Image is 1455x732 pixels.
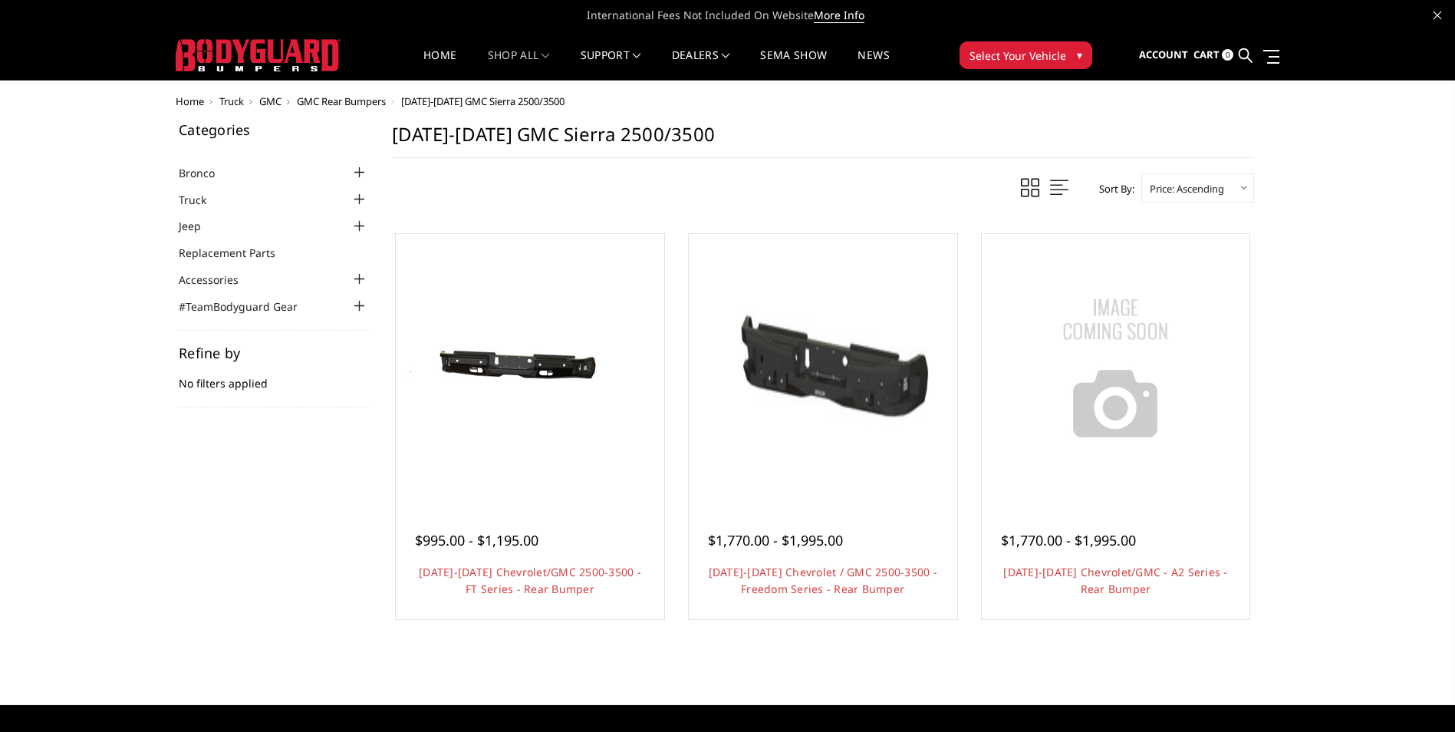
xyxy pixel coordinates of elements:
[400,238,660,499] a: 2020-2026 Chevrolet/GMC 2500-3500 - FT Series - Rear Bumper 2020-2026 Chevrolet/GMC 2500-3500 - F...
[179,123,369,137] h5: Categories
[297,94,386,108] a: GMC Rear Bumpers
[708,531,843,549] span: $1,770.00 - $1,995.00
[423,50,456,80] a: Home
[219,94,244,108] a: Truck
[392,123,1254,158] h1: [DATE]-[DATE] GMC Sierra 2500/3500
[179,272,258,288] a: Accessories
[1222,49,1233,61] span: 0
[179,298,317,315] a: #TeamBodyguard Gear
[176,94,204,108] a: Home
[179,346,369,407] div: No filters applied
[488,50,550,80] a: shop all
[1193,48,1220,61] span: Cart
[401,94,565,108] span: [DATE]-[DATE] GMC Sierra 2500/3500
[259,94,281,108] a: GMC
[960,41,1092,69] button: Select Your Vehicle
[419,565,641,596] a: [DATE]-[DATE] Chevrolet/GMC 2500-3500 - FT Series - Rear Bumper
[1193,35,1233,76] a: Cart 0
[179,218,220,234] a: Jeep
[760,50,827,80] a: SEMA Show
[179,165,234,181] a: Bronco
[1091,177,1134,200] label: Sort By:
[1077,47,1082,63] span: ▾
[1139,35,1188,76] a: Account
[858,50,889,80] a: News
[814,8,864,23] a: More Info
[672,50,730,80] a: Dealers
[969,48,1066,64] span: Select Your Vehicle
[179,192,225,208] a: Truck
[1001,531,1136,549] span: $1,770.00 - $1,995.00
[179,346,369,360] h5: Refine by
[1003,565,1227,596] a: [DATE]-[DATE] Chevrolet/GMC - A2 Series - Rear Bumper
[179,245,295,261] a: Replacement Parts
[415,531,538,549] span: $995.00 - $1,195.00
[581,50,641,80] a: Support
[1139,48,1188,61] span: Account
[176,39,341,71] img: BODYGUARD BUMPERS
[693,238,953,499] a: 2020-2025 Chevrolet / GMC 2500-3500 - Freedom Series - Rear Bumper 2020-2025 Chevrolet / GMC 2500...
[709,565,937,596] a: [DATE]-[DATE] Chevrolet / GMC 2500-3500 - Freedom Series - Rear Bumper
